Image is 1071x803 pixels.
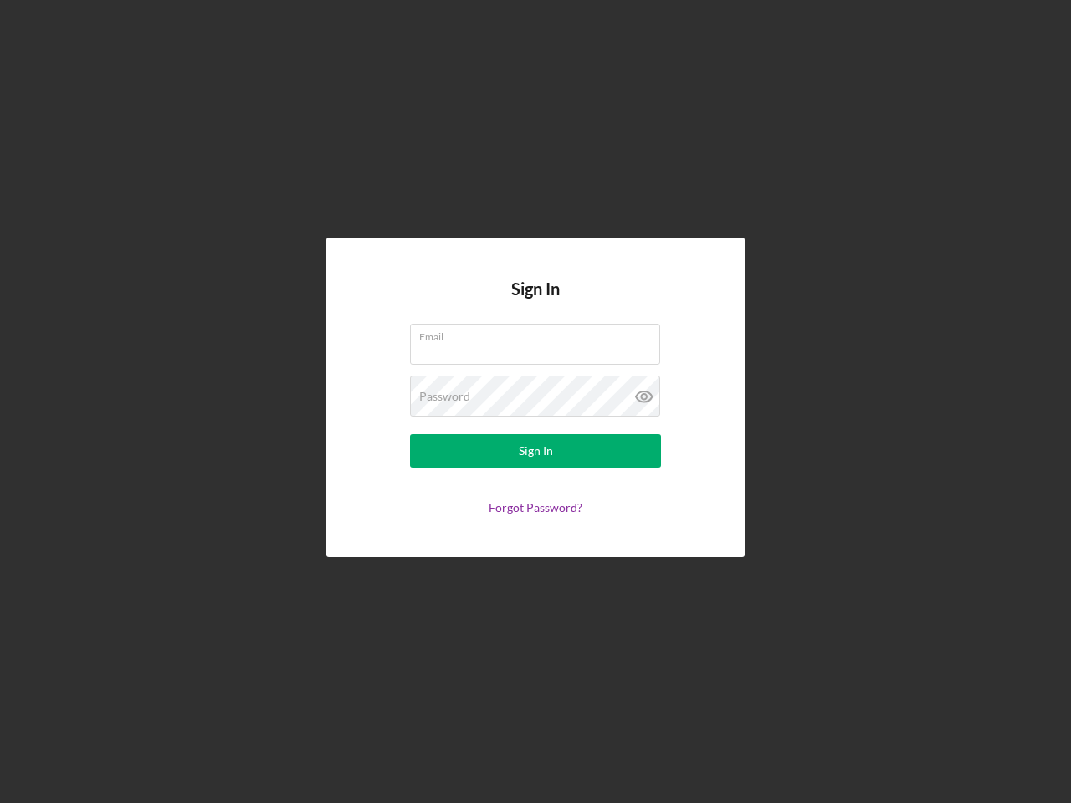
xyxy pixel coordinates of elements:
[419,390,470,403] label: Password
[519,434,553,468] div: Sign In
[489,500,582,514] a: Forgot Password?
[419,325,660,343] label: Email
[511,279,560,324] h4: Sign In
[410,434,661,468] button: Sign In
